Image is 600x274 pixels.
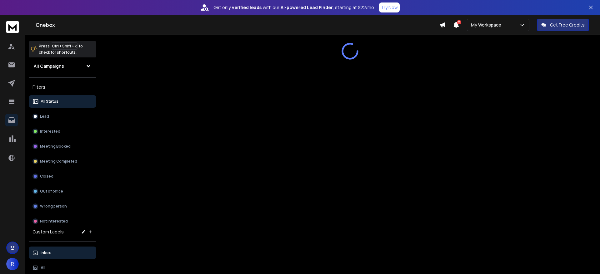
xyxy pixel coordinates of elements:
p: Wrong person [40,204,67,209]
button: Wrong person [29,200,96,213]
button: Lead [29,110,96,123]
p: Out of office [40,189,63,194]
button: Meeting Completed [29,155,96,168]
p: Interested [40,129,60,134]
p: Closed [40,174,53,179]
span: Ctrl + Shift + k [51,42,77,50]
p: Meeting Completed [40,159,77,164]
p: All Status [41,99,58,104]
strong: AI-powered Lead Finder, [281,4,334,11]
p: My Workspace [471,22,504,28]
strong: verified leads [232,4,262,11]
button: Get Free Credits [537,19,589,31]
p: Try Now [381,4,398,11]
p: Inbox [41,250,51,255]
img: logo [6,21,19,33]
p: All [41,265,45,270]
h1: All Campaigns [34,63,64,69]
button: Try Now [379,2,400,12]
button: Out of office [29,185,96,198]
button: R [6,258,19,270]
button: Meeting Booked [29,140,96,153]
p: Press to check for shortcuts. [39,43,83,56]
p: Not Interested [40,219,68,224]
button: All Campaigns [29,60,96,72]
p: Get only with our starting at $22/mo [213,4,374,11]
p: Lead [40,114,49,119]
button: Not Interested [29,215,96,228]
button: Closed [29,170,96,183]
h1: Onebox [36,21,439,29]
button: All [29,262,96,274]
button: Inbox [29,247,96,259]
span: 50 [457,20,461,24]
h3: Custom Labels [32,229,64,235]
h3: Filters [29,83,96,91]
p: Get Free Credits [550,22,585,28]
button: All Status [29,95,96,108]
button: Interested [29,125,96,138]
p: Meeting Booked [40,144,71,149]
